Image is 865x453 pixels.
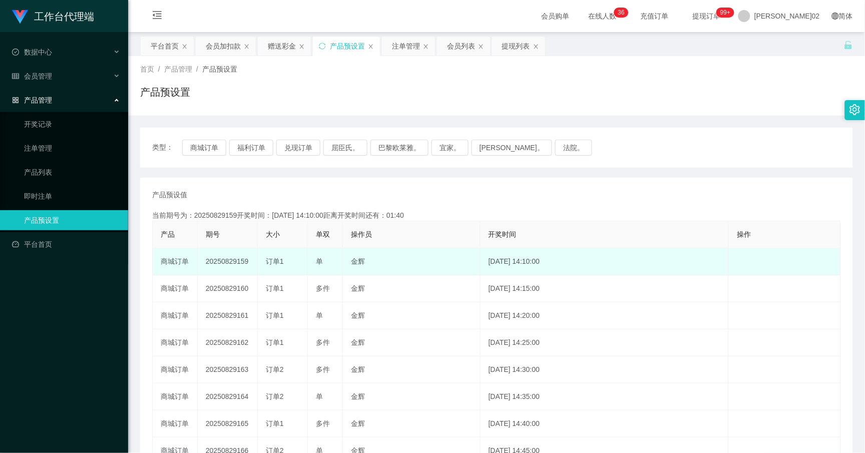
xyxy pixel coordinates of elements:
div: 提现列表 [502,37,530,56]
span: 单双 [316,230,330,238]
span: 单 [316,311,323,319]
td: 金辉 [343,383,481,410]
i: 图标： 关闭 [478,44,484,50]
span: 订单2 [266,365,284,373]
td: 金辉 [343,356,481,383]
td: 商城订单 [153,302,198,329]
font: 产品管理 [24,96,52,104]
font: 充值订单 [640,12,668,20]
span: 单 [316,392,323,400]
span: 多件 [316,419,330,427]
span: 产品 [161,230,175,238]
span: 订单2 [266,392,284,400]
span: 订单1 [266,311,284,319]
div: 会员加扣款 [206,37,241,56]
span: 操作 [737,230,751,238]
span: 开奖时间 [489,230,517,238]
td: 商城订单 [153,383,198,410]
i: 图标： 设置 [849,104,860,115]
button: 福利订单 [229,140,273,156]
a: 注单管理 [24,138,120,158]
div: 平台首页 [151,37,179,56]
button: 屈臣氏。 [323,140,367,156]
td: 20250829164 [198,383,258,410]
div: 赠送彩金 [268,37,296,56]
a: 工作台代理端 [12,12,94,20]
td: 商城订单 [153,248,198,275]
i: 图标： 关闭 [423,44,429,50]
i: 图标： 关闭 [182,44,188,50]
span: 操作员 [351,230,372,238]
a: 产品列表 [24,162,120,182]
td: 金辉 [343,329,481,356]
span: 大小 [266,230,280,238]
span: 期号 [206,230,220,238]
span: 多件 [316,284,330,292]
button: 法院。 [555,140,592,156]
td: [DATE] 14:40:00 [481,410,729,437]
span: 多件 [316,338,330,346]
font: 提现订单 [692,12,720,20]
a: 图标： 仪表板平台首页 [12,234,120,254]
a: 产品预设置 [24,210,120,230]
span: / [196,65,198,73]
td: [DATE] 14:20:00 [481,302,729,329]
td: 商城订单 [153,356,198,383]
button: 巴黎欧莱雅。 [370,140,428,156]
button: 宜家。 [431,140,469,156]
td: 金辉 [343,410,481,437]
i: 图标： check-circle-o [12,49,19,56]
button: 兑现订单 [276,140,320,156]
td: [DATE] 14:35:00 [481,383,729,410]
sup: 1018 [716,8,734,18]
i: 图标： 关闭 [299,44,305,50]
td: 20250829162 [198,329,258,356]
td: 金辉 [343,248,481,275]
td: 20250829163 [198,356,258,383]
i: 图标： AppStore-O [12,97,19,104]
span: 多件 [316,365,330,373]
td: 金辉 [343,302,481,329]
span: 产品预设置 [202,65,237,73]
button: [PERSON_NAME]。 [472,140,552,156]
td: [DATE] 14:15:00 [481,275,729,302]
sup: 36 [614,8,629,18]
span: 订单1 [266,284,284,292]
font: 会员管理 [24,72,52,80]
span: 单 [316,257,323,265]
td: 20250829160 [198,275,258,302]
div: 产品预设置 [330,37,365,56]
i: 图标： 解锁 [844,41,853,50]
div: 会员列表 [447,37,475,56]
span: 首页 [140,65,154,73]
span: 订单1 [266,419,284,427]
button: 商城订单 [182,140,226,156]
i: 图标： 关闭 [368,44,374,50]
i: 图标： global [832,13,839,20]
span: 订单1 [266,338,284,346]
td: 商城订单 [153,329,198,356]
i: 图标： 关闭 [244,44,250,50]
font: 在线人数 [588,12,616,20]
div: 当前期号为：20250829159开奖时间：[DATE] 14:10:00距离开奖时间还有：01:40 [152,210,841,221]
span: 类型： [152,140,182,156]
h1: 工作台代理端 [34,1,94,33]
span: 产品预设值 [152,190,187,200]
i: 图标： table [12,73,19,80]
span: 订单1 [266,257,284,265]
i: 图标： menu-fold [140,1,174,33]
td: 商城订单 [153,410,198,437]
a: 开奖记录 [24,114,120,134]
font: 简体 [839,12,853,20]
td: 20250829159 [198,248,258,275]
p: 6 [621,8,625,18]
td: 金辉 [343,275,481,302]
p: 3 [618,8,622,18]
img: logo.9652507e.png [12,10,28,24]
span: 产品管理 [164,65,192,73]
td: [DATE] 14:25:00 [481,329,729,356]
i: 图标： 同步 [319,43,326,50]
font: 数据中心 [24,48,52,56]
td: [DATE] 14:10:00 [481,248,729,275]
span: / [158,65,160,73]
